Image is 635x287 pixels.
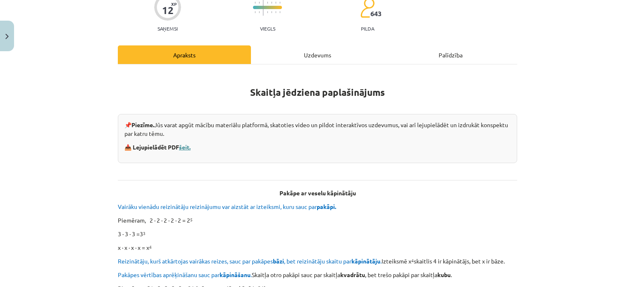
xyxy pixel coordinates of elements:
img: icon-short-line-57e1e144782c952c97e751825c79c345078a6d821885a25fce030b3d8c18986b.svg [267,2,268,4]
img: icon-short-line-57e1e144782c952c97e751825c79c345078a6d821885a25fce030b3d8c18986b.svg [259,11,260,13]
b: kubu [437,271,451,278]
b: kāpinātāju [351,257,380,265]
p: Saņemsi [154,26,181,31]
span: Reizinātāju, kurš atkārtojas vairākas reizes, sauc par pakāpes , bet reizinātāju skaitu par . [118,257,382,265]
b: pakāpi. [317,203,336,210]
b: kvadrātu [340,271,365,278]
img: icon-short-line-57e1e144782c952c97e751825c79c345078a6d821885a25fce030b3d8c18986b.svg [255,11,255,13]
span: XP [171,2,177,6]
div: Uzdevums [251,45,384,64]
p: 📌 Jūs varat apgūt mācību materiālu platformā, skatoties video un pildot interaktīvos uzdevumus, v... [124,121,511,138]
img: icon-short-line-57e1e144782c952c97e751825c79c345078a6d821885a25fce030b3d8c18986b.svg [267,11,268,13]
strong: Piezīme. [131,121,154,128]
span: Vairāku vienādu reizinātāju reizinājumu var aizstāt ar izteiksmi, kuru sauc par [118,203,337,210]
img: icon-short-line-57e1e144782c952c97e751825c79c345078a6d821885a25fce030b3d8c18986b.svg [271,2,272,4]
p: Viegls [260,26,275,31]
span: 643 [370,10,382,17]
sup: 4 [149,244,152,250]
sup: 5 [190,216,193,223]
div: Palīdzība [384,45,517,64]
sup: 3 [143,230,146,236]
span: Pakāpes vērtības aprēķināšanu sauc par . [118,271,252,278]
b: kāpināšanu [220,271,251,278]
strong: 📥 Lejupielādēt PDF [124,143,192,151]
b: Pakāpe ar veselu kāpinātāju [279,189,356,197]
img: icon-short-line-57e1e144782c952c97e751825c79c345078a6d821885a25fce030b3d8c18986b.svg [255,2,255,4]
p: Skaitļa otro pakāpi sauc par skaitļa , bet trešo pakāpi par skaitļa . [118,270,517,279]
div: Apraksts [118,45,251,64]
img: icon-close-lesson-0947bae3869378f0d4975bcd49f059093ad1ed9edebbc8119c70593378902aed.svg [5,34,9,39]
p: Izteiksmē x skaitlis 4 ir kāpinātājs, bet x ir bāze. [118,257,517,266]
p: Piemēram, 2 ∙ 2 ∙ 2 ∙ 2 ∙ 2 = 2 [118,216,517,225]
p: pilda [361,26,374,31]
img: icon-short-line-57e1e144782c952c97e751825c79c345078a6d821885a25fce030b3d8c18986b.svg [271,11,272,13]
strong: Skaitļa jēdziena paplašinājums [250,86,385,98]
p: 3 ∙ 3 ∙ 3 =3 [118,230,517,238]
img: icon-short-line-57e1e144782c952c97e751825c79c345078a6d821885a25fce030b3d8c18986b.svg [259,2,260,4]
sup: 4 [411,257,414,263]
img: icon-short-line-57e1e144782c952c97e751825c79c345078a6d821885a25fce030b3d8c18986b.svg [275,2,276,4]
div: 12 [162,5,174,16]
img: icon-short-line-57e1e144782c952c97e751825c79c345078a6d821885a25fce030b3d8c18986b.svg [275,11,276,13]
b: bāzi [273,257,284,265]
a: šeit. [179,143,191,151]
p: x ∙ x ∙ x ∙ x = x [118,243,517,252]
